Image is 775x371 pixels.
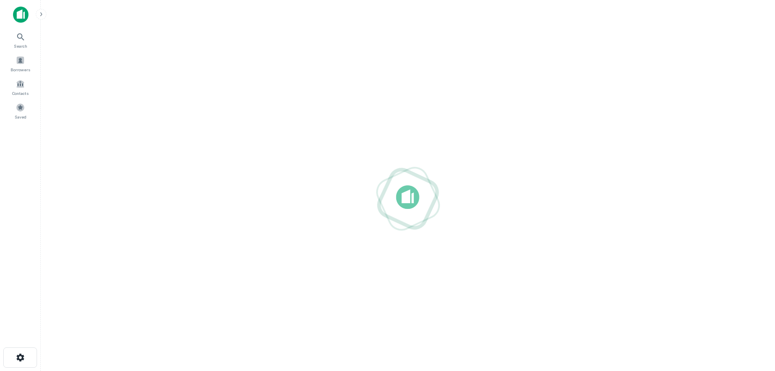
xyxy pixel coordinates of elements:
span: Contacts [12,90,28,97]
span: Saved [15,114,26,120]
a: Saved [2,100,38,122]
iframe: Chat Widget [734,306,775,345]
a: Contacts [2,76,38,98]
a: Borrowers [2,53,38,75]
span: Borrowers [11,66,30,73]
a: Search [2,29,38,51]
img: capitalize-icon.png [13,7,28,23]
span: Search [14,43,27,49]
